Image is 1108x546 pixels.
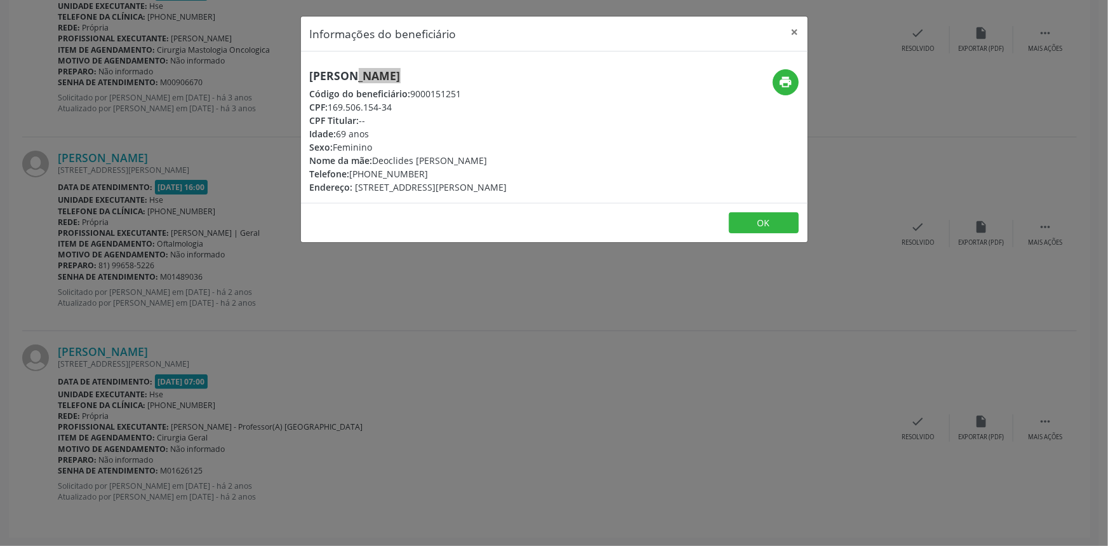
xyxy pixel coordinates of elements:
[310,114,359,126] span: CPF Titular:
[310,128,337,140] span: Idade:
[310,127,507,140] div: 69 anos
[310,181,353,193] span: Endereço:
[310,88,411,100] span: Código do beneficiário:
[310,101,328,113] span: CPF:
[310,25,457,42] h5: Informações do beneficiário
[356,181,507,193] span: [STREET_ADDRESS][PERSON_NAME]
[310,154,507,167] div: Deoclides [PERSON_NAME]
[310,167,507,181] div: [PHONE_NUMBER]
[782,17,808,48] button: Close
[310,100,507,114] div: 169.506.154-34
[310,168,350,180] span: Telefone:
[310,87,507,100] div: 9000151251
[778,75,792,89] i: print
[310,154,373,167] span: Nome da mãe:
[310,114,507,127] div: --
[729,212,799,234] button: OK
[310,69,507,83] h5: [PERSON_NAME]
[773,69,799,95] button: print
[310,140,507,154] div: Feminino
[310,141,333,153] span: Sexo:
